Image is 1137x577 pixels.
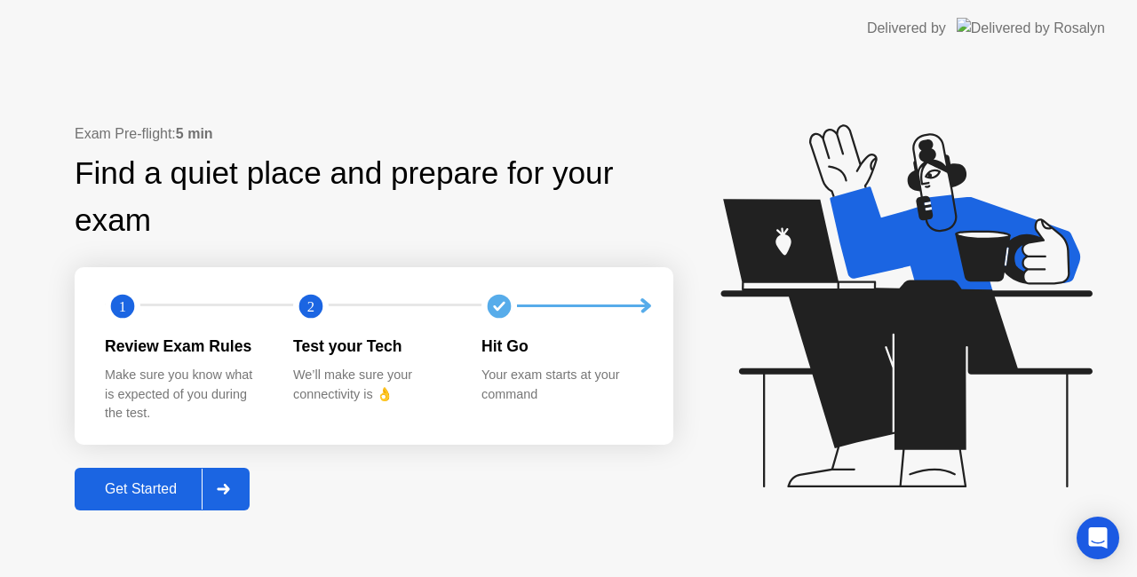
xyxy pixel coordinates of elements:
[307,297,314,314] text: 2
[481,366,641,404] div: Your exam starts at your command
[119,297,126,314] text: 1
[80,481,202,497] div: Get Started
[105,335,265,358] div: Review Exam Rules
[75,123,673,145] div: Exam Pre-flight:
[75,468,250,510] button: Get Started
[957,18,1105,38] img: Delivered by Rosalyn
[1077,517,1119,559] div: Open Intercom Messenger
[293,335,453,358] div: Test your Tech
[75,150,673,244] div: Find a quiet place and prepare for your exam
[293,366,453,404] div: We’ll make sure your connectivity is 👌
[105,366,265,423] div: Make sure you know what is expected of you during the test.
[867,18,946,39] div: Delivered by
[481,335,641,358] div: Hit Go
[176,126,213,141] b: 5 min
